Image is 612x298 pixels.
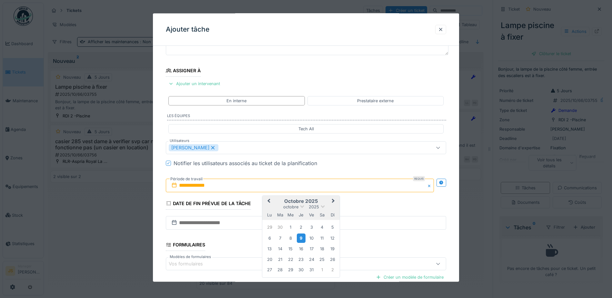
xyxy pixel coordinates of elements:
[307,223,316,232] div: Choose vendredi 3 octobre 2025
[297,210,306,219] div: jeudi
[286,255,295,263] div: Choose mercredi 22 octobre 2025
[276,233,285,242] div: Choose mardi 7 octobre 2025
[328,244,337,253] div: Choose dimanche 19 octobre 2025
[307,265,316,274] div: Choose vendredi 31 octobre 2025
[329,196,339,206] button: Next Month
[170,175,203,182] label: Période de travail
[328,265,337,274] div: Choose dimanche 2 novembre 2025
[309,204,319,209] span: 2025
[283,204,298,209] span: octobre
[318,233,326,242] div: Choose samedi 11 octobre 2025
[265,223,274,232] div: Choose lundi 29 septembre 2025
[357,97,394,104] div: Prestataire externe
[307,244,316,253] div: Choose vendredi 17 octobre 2025
[286,244,295,253] div: Choose mercredi 15 octobre 2025
[265,222,338,275] div: Month octobre, 2025
[166,66,201,77] div: Assigner à
[328,223,337,232] div: Choose dimanche 5 octobre 2025
[413,176,425,181] div: Requis
[318,265,326,274] div: Choose samedi 1 novembre 2025
[373,273,446,282] div: Créer un modèle de formulaire
[265,244,274,253] div: Choose lundi 13 octobre 2025
[427,178,434,192] button: Close
[328,255,337,263] div: Choose dimanche 26 octobre 2025
[276,210,285,219] div: mardi
[262,198,340,204] h2: octobre 2025
[286,233,295,242] div: Choose mercredi 8 octobre 2025
[307,255,316,263] div: Choose vendredi 24 octobre 2025
[174,159,317,167] div: Notifier les utilisateurs associés au ticket de la planification
[318,244,326,253] div: Choose samedi 18 octobre 2025
[286,223,295,232] div: Choose mercredi 1 octobre 2025
[328,210,337,219] div: dimanche
[297,233,306,243] div: Choose jeudi 9 octobre 2025
[318,223,326,232] div: Choose samedi 4 octobre 2025
[307,233,316,242] div: Choose vendredi 10 octobre 2025
[226,97,246,104] div: En interne
[169,260,212,267] div: Vos formulaires
[168,138,191,143] label: Utilisateurs
[318,210,326,219] div: samedi
[286,265,295,274] div: Choose mercredi 29 octobre 2025
[263,196,273,206] button: Previous Month
[297,223,306,232] div: Choose jeudi 2 octobre 2025
[265,265,274,274] div: Choose lundi 27 octobre 2025
[298,125,314,132] div: Tech All
[276,244,285,253] div: Choose mardi 14 octobre 2025
[166,240,205,251] div: Formulaires
[265,255,274,263] div: Choose lundi 20 octobre 2025
[265,233,274,242] div: Choose lundi 6 octobre 2025
[328,233,337,242] div: Choose dimanche 12 octobre 2025
[169,144,218,151] div: [PERSON_NAME]
[286,210,295,219] div: mercredi
[166,198,251,209] div: Date de fin prévue de la tâche
[265,210,274,219] div: lundi
[166,79,223,88] div: Ajouter un intervenant
[307,210,316,219] div: vendredi
[276,265,285,274] div: Choose mardi 28 octobre 2025
[276,223,285,232] div: Choose mardi 30 septembre 2025
[276,255,285,263] div: Choose mardi 21 octobre 2025
[297,255,306,263] div: Choose jeudi 23 octobre 2025
[297,265,306,274] div: Choose jeudi 30 octobre 2025
[297,244,306,253] div: Choose jeudi 16 octobre 2025
[168,254,212,260] label: Modèles de formulaires
[318,255,326,263] div: Choose samedi 25 octobre 2025
[166,25,209,34] h3: Ajouter tâche
[167,113,446,120] label: Les équipes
